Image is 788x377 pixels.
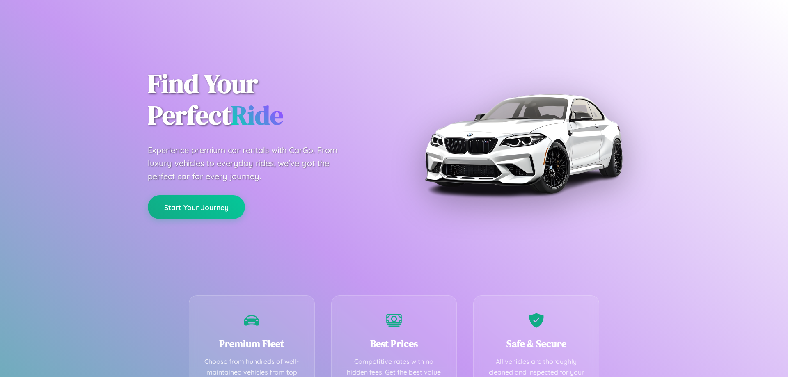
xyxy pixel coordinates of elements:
[486,337,586,350] h3: Safe & Secure
[202,337,302,350] h3: Premium Fleet
[231,97,283,133] span: Ride
[148,144,353,183] p: Experience premium car rentals with CarGo. From luxury vehicles to everyday rides, we've got the ...
[344,337,444,350] h3: Best Prices
[148,68,382,131] h1: Find Your Perfect
[148,195,245,219] button: Start Your Journey
[421,41,626,246] img: Premium BMW car rental vehicle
